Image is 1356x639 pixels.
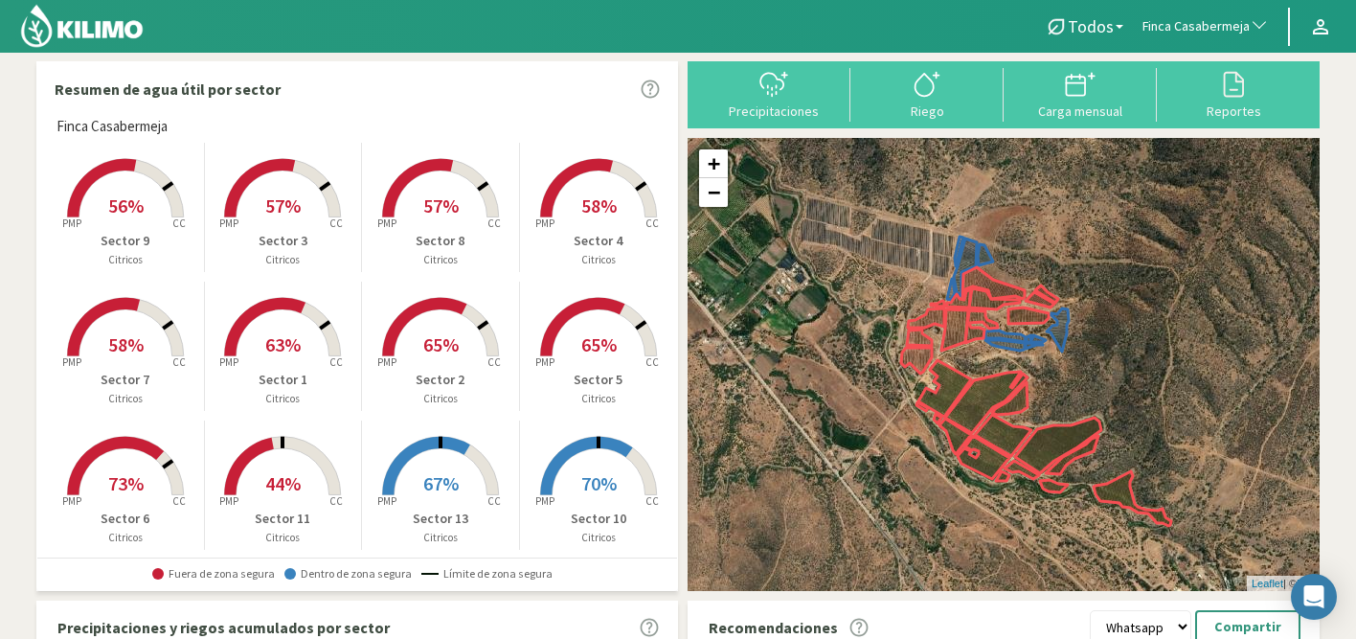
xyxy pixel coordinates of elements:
[47,530,204,546] p: Citricos
[330,494,344,508] tspan: CC
[362,252,519,268] p: Citricos
[520,391,678,407] p: Citricos
[1214,616,1281,638] p: Compartir
[205,530,362,546] p: Citricos
[423,194,459,217] span: 57%
[581,332,617,356] span: 65%
[535,494,554,508] tspan: PMP
[362,509,519,529] p: Sector 13
[57,616,390,639] p: Precipitaciones y riegos acumulados por sector
[1252,578,1283,589] a: Leaflet
[1004,68,1157,119] button: Carga mensual
[47,231,204,251] p: Sector 9
[108,194,144,217] span: 56%
[219,494,238,508] tspan: PMP
[205,391,362,407] p: Citricos
[108,332,144,356] span: 58%
[1142,17,1250,36] span: Finca Casabermeja
[1009,104,1151,118] div: Carga mensual
[265,194,301,217] span: 57%
[19,3,145,49] img: Kilimo
[850,68,1004,119] button: Riego
[423,332,459,356] span: 65%
[709,616,838,639] p: Recomendaciones
[1163,104,1304,118] div: Reportes
[47,509,204,529] p: Sector 6
[1247,576,1320,592] div: | ©
[47,391,204,407] p: Citricos
[219,355,238,369] tspan: PMP
[703,104,845,118] div: Precipitaciones
[377,217,396,230] tspan: PMP
[520,530,678,546] p: Citricos
[172,355,186,369] tspan: CC
[362,231,519,251] p: Sector 8
[487,355,501,369] tspan: CC
[1068,16,1114,36] span: Todos
[205,509,362,529] p: Sector 11
[520,370,678,390] p: Sector 5
[535,217,554,230] tspan: PMP
[62,217,81,230] tspan: PMP
[362,391,519,407] p: Citricos
[520,231,678,251] p: Sector 4
[362,370,519,390] p: Sector 2
[645,494,659,508] tspan: CC
[645,355,659,369] tspan: CC
[330,217,344,230] tspan: CC
[377,494,396,508] tspan: PMP
[55,78,281,101] p: Resumen de agua útil por sector
[535,355,554,369] tspan: PMP
[47,252,204,268] p: Citricos
[330,355,344,369] tspan: CC
[699,178,728,207] a: Zoom out
[172,494,186,508] tspan: CC
[487,494,501,508] tspan: CC
[265,332,301,356] span: 63%
[152,567,275,581] span: Fuera de zona segura
[581,194,617,217] span: 58%
[47,370,204,390] p: Sector 7
[1133,6,1278,48] button: Finca Casabermeja
[520,252,678,268] p: Citricos
[108,471,144,495] span: 73%
[205,370,362,390] p: Sector 1
[856,104,998,118] div: Riego
[377,355,396,369] tspan: PMP
[487,217,501,230] tspan: CC
[697,68,850,119] button: Precipitaciones
[219,217,238,230] tspan: PMP
[62,494,81,508] tspan: PMP
[699,149,728,178] a: Zoom in
[362,530,519,546] p: Citricos
[62,355,81,369] tspan: PMP
[56,116,168,138] span: Finca Casabermeja
[1291,574,1337,620] div: Open Intercom Messenger
[205,231,362,251] p: Sector 3
[172,217,186,230] tspan: CC
[581,471,617,495] span: 70%
[645,217,659,230] tspan: CC
[265,471,301,495] span: 44%
[520,509,678,529] p: Sector 10
[205,252,362,268] p: Citricos
[423,471,459,495] span: 67%
[1157,68,1310,119] button: Reportes
[284,567,412,581] span: Dentro de zona segura
[421,567,553,581] span: Límite de zona segura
